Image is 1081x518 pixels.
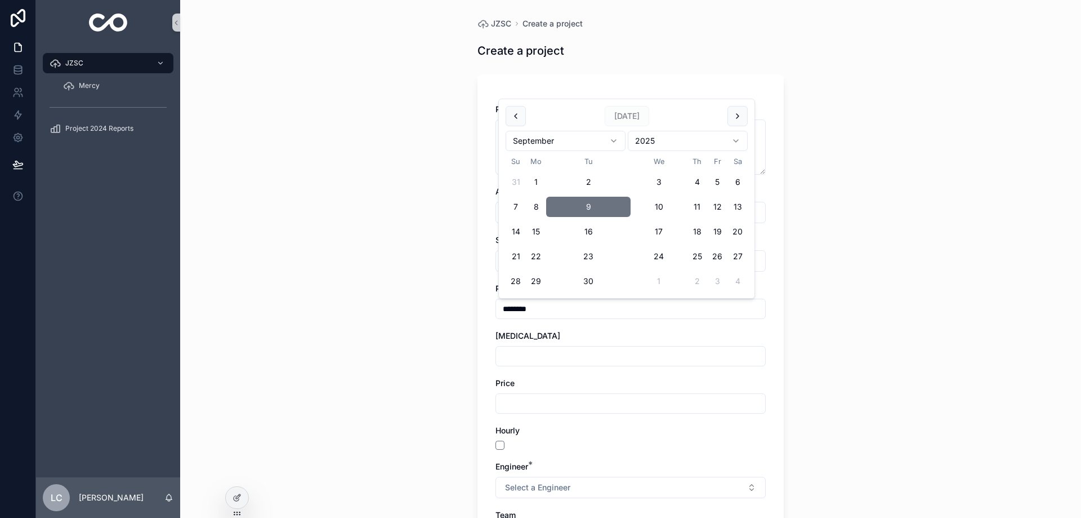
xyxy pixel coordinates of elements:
[79,81,100,90] span: Mercy
[506,156,526,167] th: Sunday
[578,222,598,242] button: Tuesday, September 16th, 2025
[65,124,133,133] span: Project 2024 Reports
[687,271,707,291] button: Thursday, October 2nd, 2025
[707,271,727,291] button: Friday, October 3rd, 2025
[687,172,707,192] button: Thursday, September 4th, 2025
[631,156,687,167] th: Wednesday
[51,491,62,504] span: LC
[578,197,598,217] button: Today, Tuesday, September 9th, 2025, selected
[649,172,669,192] button: Wednesday, September 3rd, 2025
[727,246,748,267] button: Saturday, September 27th, 2025
[506,271,526,291] button: Sunday, September 28th, 2025
[649,222,669,242] button: Wednesday, September 17th, 2025
[43,53,173,73] a: JZSC
[707,197,727,217] button: Friday, September 12th, 2025
[89,14,128,32] img: App logo
[526,246,546,267] button: Monday, September 22nd, 2025
[495,187,530,196] span: Architect
[495,477,766,498] button: Select Button
[578,172,598,192] button: Tuesday, September 2nd, 2025
[506,222,526,242] button: Sunday, September 14th, 2025
[506,156,748,291] table: September 2025
[526,197,546,217] button: Monday, September 8th, 2025
[43,118,173,139] a: Project 2024 Reports
[65,59,83,68] span: JZSC
[506,197,526,217] button: Sunday, September 7th, 2025
[727,222,748,242] button: Saturday, September 20th, 2025
[495,331,560,340] span: [MEDICAL_DATA]
[707,222,727,242] button: Friday, September 19th, 2025
[495,426,520,435] span: Hourly
[495,378,515,388] span: Price
[495,250,766,272] button: Select Button
[707,246,727,267] button: Friday, September 26th, 2025
[707,156,727,167] th: Friday
[578,246,598,267] button: Tuesday, September 23rd, 2025
[505,482,570,493] span: Select a Engineer
[79,492,144,503] p: [PERSON_NAME]
[526,222,546,242] button: Monday, September 15th, 2025
[477,18,511,29] a: JZSC
[522,18,583,29] a: Create a project
[495,235,528,245] span: Services
[491,18,511,29] span: JZSC
[649,246,669,267] button: Wednesday, September 24th, 2025
[649,271,669,291] button: Wednesday, October 1st, 2025
[495,202,766,223] button: Select Button
[727,156,748,167] th: Saturday
[727,197,748,217] button: Saturday, September 13th, 2025
[687,246,707,267] button: Thursday, September 25th, 2025
[526,271,546,291] button: Monday, September 29th, 2025
[707,172,727,192] button: Friday, September 5th, 2025
[477,43,564,59] h1: Create a project
[495,462,528,471] span: Engineer
[727,172,748,192] button: Saturday, September 6th, 2025
[687,222,707,242] button: Thursday, September 18th, 2025
[506,172,526,192] button: Sunday, August 31st, 2025
[546,156,631,167] th: Tuesday
[578,271,598,291] button: Tuesday, September 30th, 2025
[687,156,707,167] th: Thursday
[506,246,526,267] button: Sunday, September 21st, 2025
[36,45,180,153] div: scrollable content
[649,197,669,217] button: Wednesday, September 10th, 2025
[687,197,707,217] button: Thursday, September 11th, 2025
[56,76,173,96] a: Mercy
[526,156,546,167] th: Monday
[495,104,546,114] span: Project Name
[526,172,546,192] button: Monday, September 1st, 2025
[495,284,548,293] span: Proposal Date
[727,271,748,291] button: Saturday, October 4th, 2025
